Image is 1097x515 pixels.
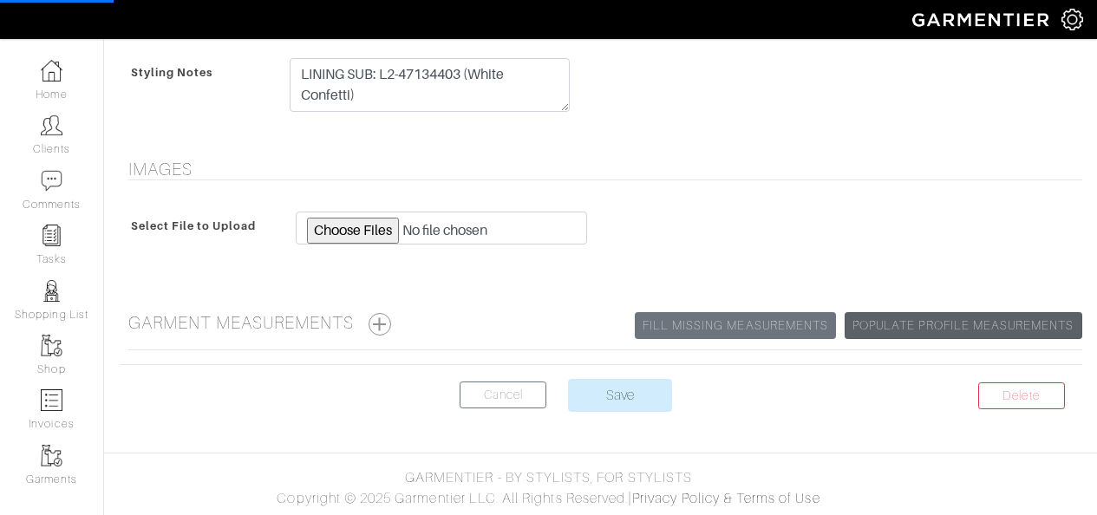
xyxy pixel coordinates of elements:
[41,170,62,192] img: comment-icon-a0a6a9ef722e966f86d9cbdc48e553b5cf19dbc54f86b18d962a5391bc8f6eb6.png
[131,213,257,238] span: Select File to Upload
[460,381,546,408] a: Cancel
[41,445,62,466] img: garments-icon-b7da505a4dc4fd61783c78ac3ca0ef83fa9d6f193b1c9dc38574b1d14d53ca28.png
[904,4,1061,35] img: garmentier-logo-header-white-b43fb05a5012e4ada735d5af1a66efaba907eab6374d6393d1fbf88cb4ef424d.png
[41,335,62,356] img: garments-icon-b7da505a4dc4fd61783c78ac3ca0ef83fa9d6f193b1c9dc38574b1d14d53ca28.png
[41,114,62,136] img: clients-icon-6bae9207a08558b7cb47a8932f037763ab4055f8c8b6bfacd5dc20c3e0201464.png
[845,312,1081,339] a: Populate Profile Measurements
[277,491,628,506] span: Copyright © 2025 Garmentier LLC. All Rights Reserved.
[568,379,672,412] input: Save
[41,225,62,246] img: reminder-icon-8004d30b9f0a5d33ae49ab947aed9ed385cf756f9e5892f1edd6e32f2345188e.png
[128,312,1082,336] h5: Garment Measurements
[41,389,62,411] img: orders-icon-0abe47150d42831381b5fb84f609e132dff9fe21cb692f30cb5eec754e2cba89.png
[635,312,836,339] a: Fill Missing Measurements
[632,491,819,506] a: Privacy Policy & Terms of Use
[1061,9,1083,30] img: gear-icon-white-bd11855cb880d31180b6d7d6211b90ccbf57a29d726f0c71d8c61bd08dd39cc2.png
[131,60,213,85] span: Styling Notes
[41,60,62,81] img: dashboard-icon-dbcd8f5a0b271acd01030246c82b418ddd0df26cd7fceb0bd07c9910d44c42f6.png
[41,280,62,302] img: stylists-icon-eb353228a002819b7ec25b43dbf5f0378dd9e0616d9560372ff212230b889e62.png
[978,382,1065,409] a: Delete
[128,159,1082,179] h5: Images
[290,58,570,112] textarea: LINING SUB: L2-47134403 (White Confetti)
